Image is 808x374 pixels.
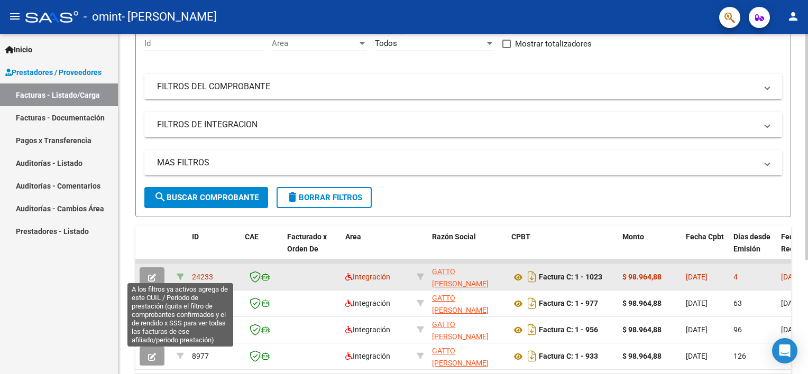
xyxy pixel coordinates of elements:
span: GATTO [PERSON_NAME] [432,347,489,367]
span: GATTO [PERSON_NAME] [432,267,489,288]
strong: Factura C: 1 - 977 [539,300,598,308]
i: Descargar documento [525,268,539,285]
datatable-header-cell: Fecha Cpbt [682,226,729,272]
datatable-header-cell: Razón Social [428,226,507,272]
div: 27401885973 [432,319,503,341]
mat-icon: menu [8,10,21,23]
datatable-header-cell: ID [188,226,241,272]
span: 16408 [192,299,213,307]
span: 63 [733,299,742,307]
div: 27401885973 [432,266,503,288]
strong: Factura C: 1 - 956 [539,326,598,334]
span: Todos [375,39,397,48]
span: 4 [733,273,738,281]
i: Descargar documento [525,348,539,364]
span: Fecha Cpbt [686,232,724,241]
span: Borrar Filtros [286,193,362,202]
span: [DATE] [686,299,708,307]
span: CAE [245,232,259,241]
span: - [PERSON_NAME] [122,5,217,29]
span: 96 [733,325,742,334]
span: Integración [345,299,390,307]
div: Open Intercom Messenger [772,338,797,363]
datatable-header-cell: CAE [241,226,283,272]
i: Descargar documento [525,321,539,338]
span: Monto [622,232,644,241]
span: [DATE] [781,273,803,281]
span: Buscar Comprobante [154,193,259,202]
span: 24233 [192,273,213,281]
span: [DATE] [781,325,803,334]
span: 13842 [192,325,213,334]
i: Descargar documento [525,295,539,312]
datatable-header-cell: Area [341,226,412,272]
span: Integración [345,325,390,334]
strong: $ 98.964,88 [622,352,662,360]
span: 8977 [192,352,209,360]
strong: $ 98.964,88 [622,299,662,307]
mat-expansion-panel-header: FILTROS DE INTEGRACION [144,112,782,137]
span: [DATE] [686,273,708,281]
button: Buscar Comprobante [144,187,268,208]
strong: Factura C: 1 - 1023 [539,273,602,282]
datatable-header-cell: Facturado x Orden De [283,226,341,272]
span: CPBT [511,232,530,241]
mat-icon: delete [286,191,299,203]
span: Facturado x Orden De [287,232,327,253]
span: Prestadores / Proveedores [5,67,102,78]
span: - omint [84,5,122,29]
span: Area [345,232,361,241]
mat-panel-title: FILTROS DEL COMPROBANTE [157,81,757,92]
div: 27401885973 [432,292,503,314]
div: 27401885973 [432,345,503,367]
span: [DATE] [781,299,803,307]
mat-icon: person [787,10,800,23]
mat-icon: search [154,191,167,203]
span: ID [192,232,199,241]
span: 126 [733,352,746,360]
datatable-header-cell: Monto [618,226,682,272]
strong: Factura C: 1 - 933 [539,352,598,361]
span: Mostrar totalizadores [515,38,592,50]
span: Integración [345,273,390,281]
mat-panel-title: FILTROS DE INTEGRACION [157,119,757,130]
span: Razón Social [432,232,476,241]
mat-panel-title: MAS FILTROS [157,157,757,169]
datatable-header-cell: Días desde Emisión [729,226,777,272]
strong: $ 98.964,88 [622,273,662,281]
button: Borrar Filtros [277,187,372,208]
datatable-header-cell: CPBT [507,226,618,272]
mat-expansion-panel-header: FILTROS DEL COMPROBANTE [144,74,782,99]
span: GATTO [PERSON_NAME] [432,294,489,314]
span: Integración [345,352,390,360]
span: [DATE] [686,325,708,334]
span: GATTO [PERSON_NAME] [432,320,489,341]
strong: $ 98.964,88 [622,325,662,334]
span: [DATE] [686,352,708,360]
mat-expansion-panel-header: MAS FILTROS [144,150,782,175]
span: Inicio [5,44,32,55]
span: Area [272,39,357,48]
span: Días desde Emisión [733,232,770,253]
